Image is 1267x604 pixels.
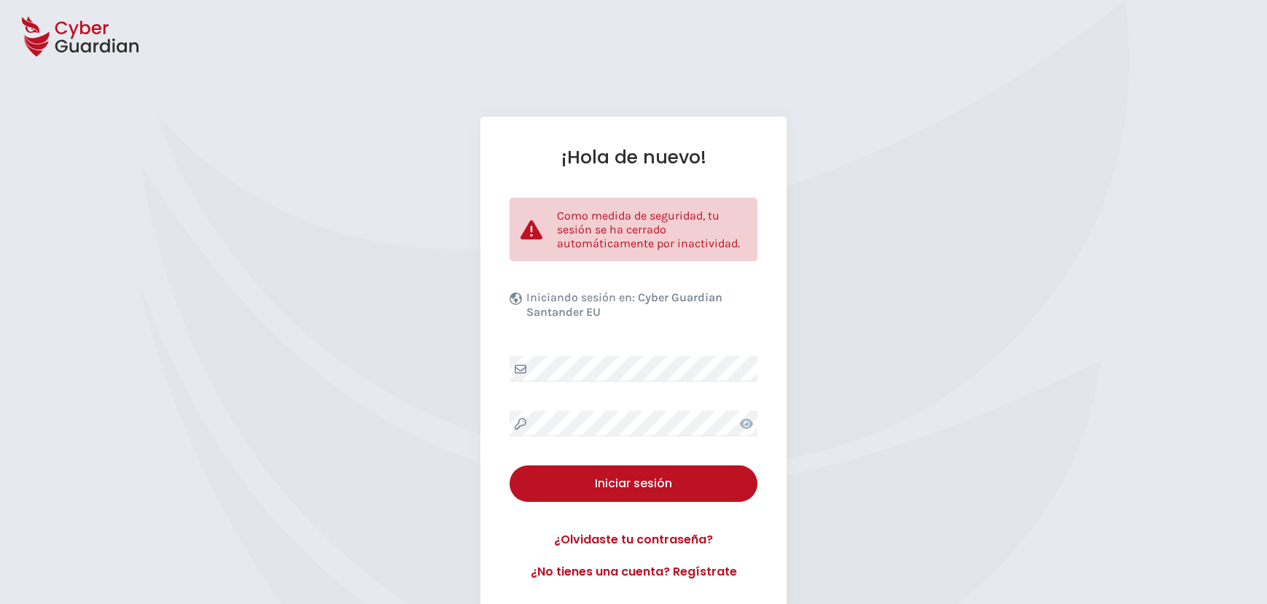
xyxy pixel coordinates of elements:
p: Como medida de seguridad, tu sesión se ha cerrado automáticamente por inactividad. [557,209,746,250]
a: ¿No tienes una cuenta? Regístrate [510,563,757,581]
button: Iniciar sesión [510,465,757,502]
div: Iniciar sesión [521,475,746,492]
a: ¿Olvidaste tu contraseña? [510,531,757,549]
p: Iniciando sesión en: [526,290,754,327]
b: Cyber Guardian Santander EU [526,290,722,319]
h1: ¡Hola de nuevo! [510,146,757,169]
